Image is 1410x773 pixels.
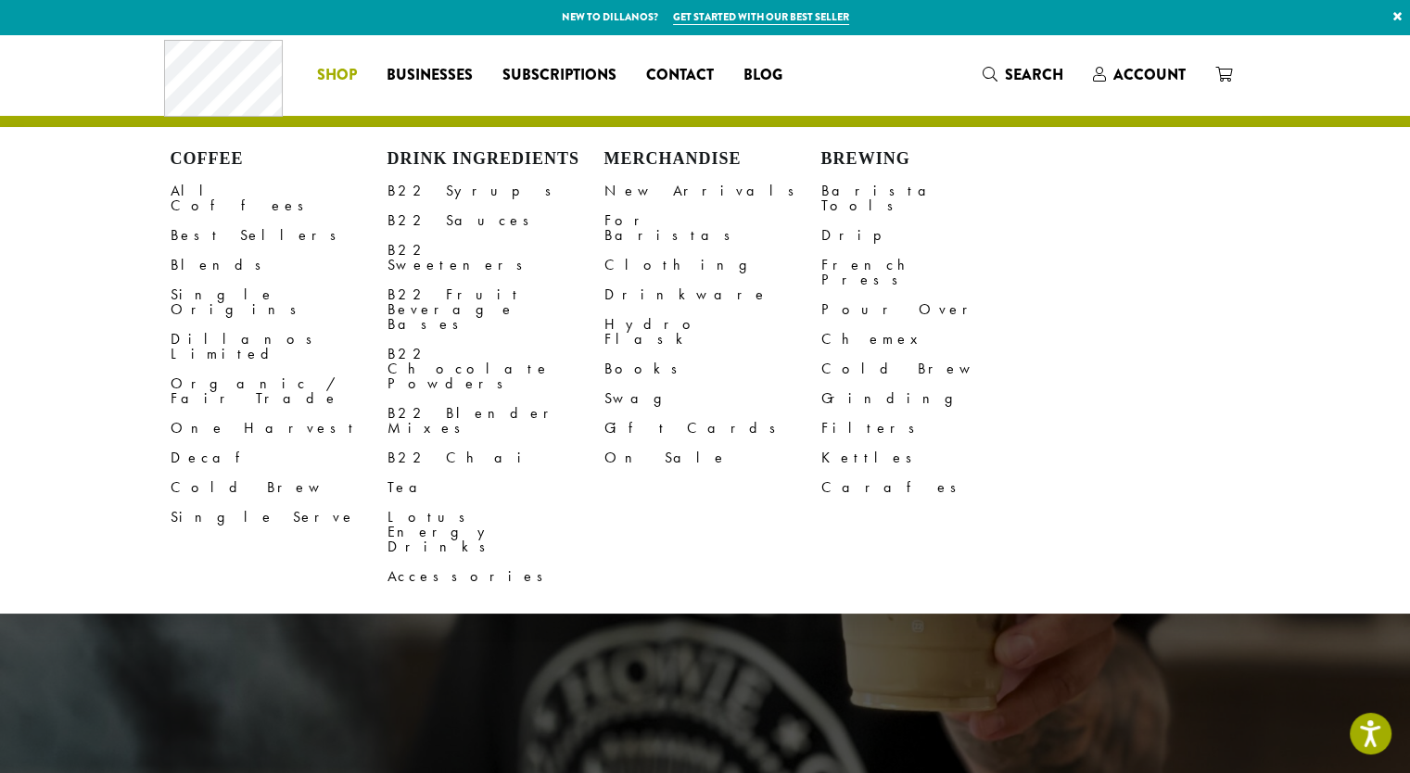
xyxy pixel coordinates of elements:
[171,280,387,324] a: Single Origins
[171,443,387,473] a: Decaf
[821,384,1038,413] a: Grinding
[604,149,821,170] h4: Merchandise
[821,176,1038,221] a: Barista Tools
[302,60,372,90] a: Shop
[604,413,821,443] a: Gift Cards
[968,59,1078,90] a: Search
[171,369,387,413] a: Organic / Fair Trade
[604,443,821,473] a: On Sale
[171,176,387,221] a: All Coffees
[821,221,1038,250] a: Drip
[387,206,604,235] a: B22 Sauces
[387,235,604,280] a: B22 Sweeteners
[387,562,604,591] a: Accessories
[604,384,821,413] a: Swag
[604,176,821,206] a: New Arrivals
[387,473,604,502] a: Tea
[743,64,782,87] span: Blog
[502,64,616,87] span: Subscriptions
[604,310,821,354] a: Hydro Flask
[821,473,1038,502] a: Carafes
[646,64,714,87] span: Contact
[604,250,821,280] a: Clothing
[821,324,1038,354] a: Chemex
[171,149,387,170] h4: Coffee
[387,443,604,473] a: B22 Chai
[821,250,1038,295] a: French Press
[171,502,387,532] a: Single Serve
[1005,64,1063,85] span: Search
[821,354,1038,384] a: Cold Brew
[604,206,821,250] a: For Baristas
[171,413,387,443] a: One Harvest
[171,221,387,250] a: Best Sellers
[604,280,821,310] a: Drinkware
[821,295,1038,324] a: Pour Over
[604,354,821,384] a: Books
[387,399,604,443] a: B22 Blender Mixes
[171,324,387,369] a: Dillanos Limited
[673,9,849,25] a: Get started with our best seller
[387,280,604,339] a: B22 Fruit Beverage Bases
[317,64,357,87] span: Shop
[387,64,473,87] span: Businesses
[387,149,604,170] h4: Drink Ingredients
[1113,64,1186,85] span: Account
[821,413,1038,443] a: Filters
[821,149,1038,170] h4: Brewing
[387,339,604,399] a: B22 Chocolate Powders
[387,176,604,206] a: B22 Syrups
[821,443,1038,473] a: Kettles
[387,502,604,562] a: Lotus Energy Drinks
[171,250,387,280] a: Blends
[171,473,387,502] a: Cold Brew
